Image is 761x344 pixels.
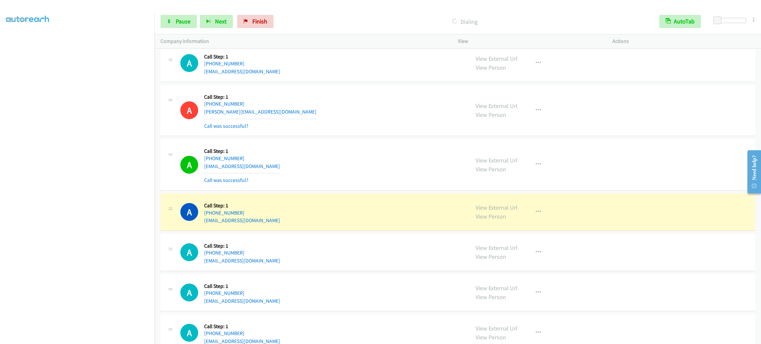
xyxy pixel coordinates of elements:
[204,202,280,209] h5: Call Step: 1
[6,15,26,23] a: My Lists
[204,109,316,115] a: [PERSON_NAME][EMAIL_ADDRESS][DOMAIN_NAME]
[6,29,155,343] iframe: To enrich screen reader interactions, please activate Accessibility in Grammarly extension settings
[204,123,248,129] a: Call was successful?
[180,101,198,119] h1: A
[476,293,506,301] a: View Person
[161,37,446,45] p: Company Information
[476,284,518,292] a: View External Url
[215,17,227,25] span: Next
[476,213,506,220] a: View Person
[180,243,198,261] h1: A
[476,156,518,164] a: View External Url
[200,15,233,28] button: Next
[204,60,244,67] a: [PHONE_NUMBER]
[282,17,647,26] p: Dialing
[180,324,198,342] div: The call is yet to be attempted
[204,243,280,249] h5: Call Step: 1
[204,258,280,264] a: [EMAIL_ADDRESS][DOMAIN_NAME]
[476,244,518,252] a: View External Url
[204,250,244,256] a: [PHONE_NUMBER]
[476,55,518,62] a: View External Url
[204,155,244,161] a: [PHONE_NUMBER]
[180,54,198,72] h1: A
[180,284,198,301] h1: A
[176,17,191,25] span: Pause
[237,15,273,28] a: Finish
[659,15,701,28] button: AutoTab
[476,204,518,211] a: View External Url
[612,37,755,45] p: Actions
[180,156,198,174] h1: A
[204,298,280,304] a: [EMAIL_ADDRESS][DOMAIN_NAME]
[204,163,280,169] a: [EMAIL_ADDRESS][DOMAIN_NAME]
[252,17,267,25] span: Finish
[476,165,506,173] a: View Person
[742,146,761,198] iframe: Resource Center
[180,203,198,221] h1: A
[204,283,280,290] h5: Call Step: 1
[204,210,244,216] a: [PHONE_NUMBER]
[180,324,198,342] h1: A
[204,148,280,155] h5: Call Step: 1
[752,15,755,24] div: 1
[204,323,280,330] h5: Call Step: 1
[476,102,518,110] a: View External Url
[180,284,198,301] div: The call is yet to be attempted
[204,101,244,107] a: [PHONE_NUMBER]
[476,325,518,332] a: View External Url
[476,333,506,341] a: View Person
[476,253,506,260] a: View Person
[204,290,244,296] a: [PHONE_NUMBER]
[476,64,506,71] a: View Person
[204,68,280,75] a: [EMAIL_ADDRESS][DOMAIN_NAME]
[204,53,280,60] h5: Call Step: 1
[180,243,198,261] div: The call is yet to be attempted
[161,15,197,28] a: Pause
[476,111,506,119] a: View Person
[204,217,280,224] a: [EMAIL_ADDRESS][DOMAIN_NAME]
[204,177,248,183] a: Call was successful?
[204,94,316,100] h5: Call Step: 1
[204,330,244,336] a: [PHONE_NUMBER]
[458,37,600,45] p: View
